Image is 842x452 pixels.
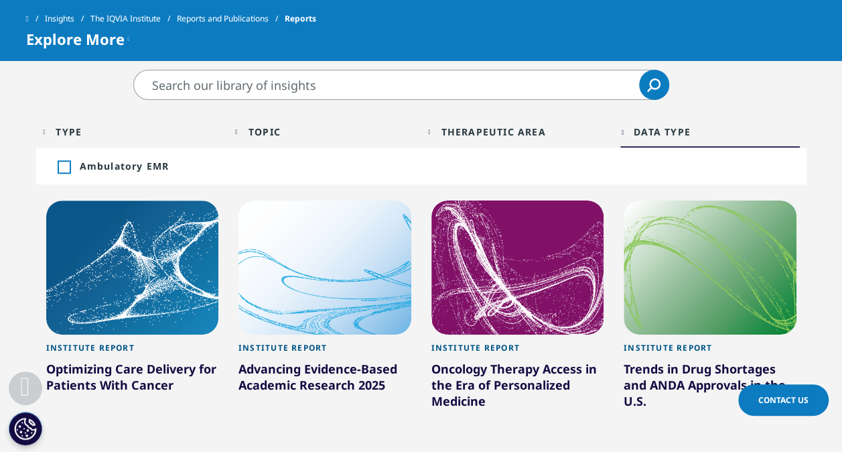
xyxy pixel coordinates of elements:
[238,343,411,361] div: Institute Report
[758,394,809,406] span: Contact Us
[634,125,691,138] div: Data Type facet.
[647,78,660,92] svg: Search
[441,125,545,138] div: Therapeutic Area facet.
[624,361,796,414] div: Trends in Drug Shortages and ANDA Approvals in the U.S.
[431,343,604,361] div: Institute Report
[738,384,829,416] a: Contact Us
[46,335,219,428] a: Institute Report Optimizing Care Delivery for Patients With Cancer
[624,335,796,444] a: Institute Report Trends in Drug Shortages and ANDA Approvals in the U.S.
[639,70,669,100] a: Search
[133,70,669,100] input: Search
[431,335,604,444] a: Institute Report Oncology Therapy Access in the Era of Personalized Medicine
[90,7,177,31] a: The IQVIA Institute
[177,7,285,31] a: Reports and Publications
[238,361,411,398] div: Advancing Evidence-Based Academic Research 2025
[431,361,604,414] div: Oncology Therapy Access in the Era of Personalized Medicine
[46,343,219,361] div: Institute Report
[56,125,82,138] div: Type facet.
[624,343,796,361] div: Institute Report
[43,154,295,178] li: Inclusion filter on Ambulatory EMR; 1 result
[26,31,125,47] span: Explore More
[80,160,281,172] span: Ambulatory EMR
[45,7,90,31] a: Insights
[249,125,281,138] div: Topic facet.
[285,7,316,31] span: Reports
[46,361,219,398] div: Optimizing Care Delivery for Patients With Cancer
[238,335,411,428] a: Institute Report Advancing Evidence-Based Academic Research 2025
[58,161,70,173] div: Inclusion filter on Ambulatory EMR; 1 result
[9,412,42,445] button: Cookies Settings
